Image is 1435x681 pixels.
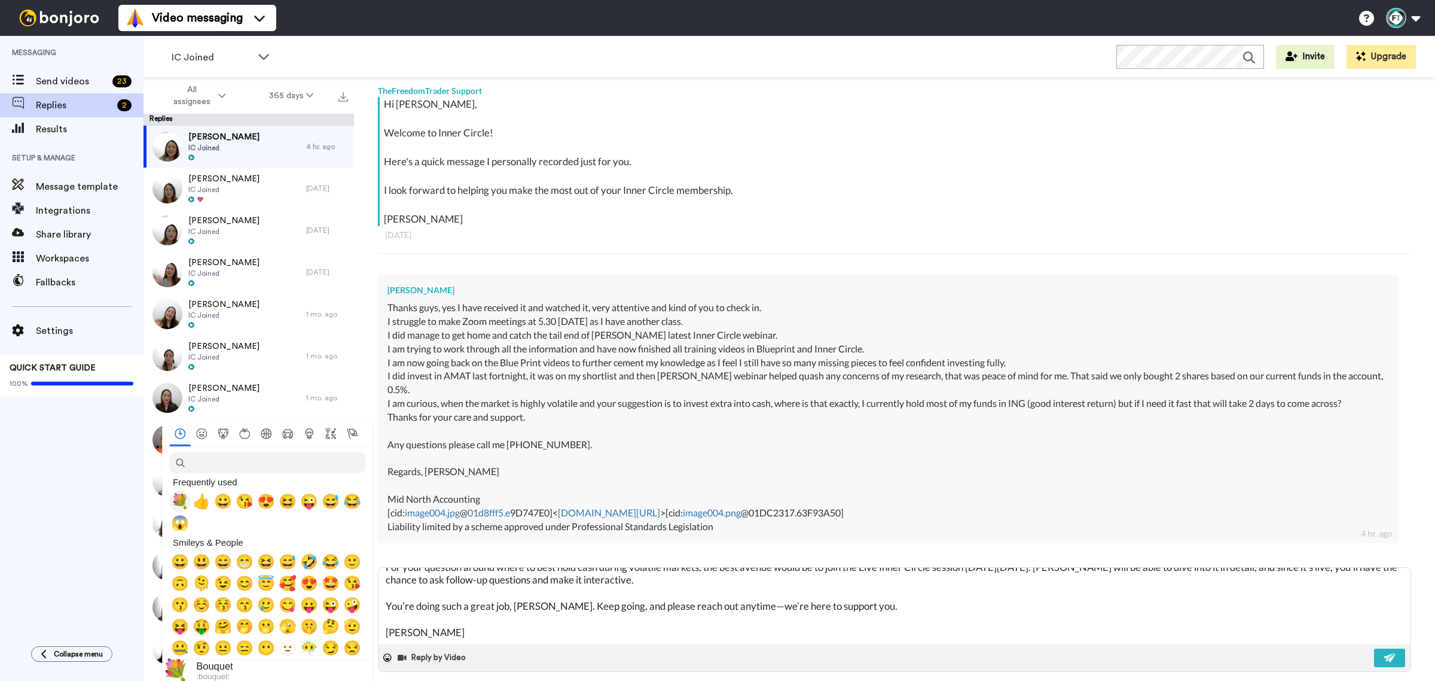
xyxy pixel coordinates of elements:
[188,185,259,194] span: IC Joined
[306,142,348,151] div: 4 hr. ago
[152,10,243,26] span: Video messaging
[1347,45,1416,69] button: Upgrade
[36,203,143,218] span: Integrations
[36,251,143,266] span: Workspaces
[396,649,469,667] button: Reply by Video
[172,50,252,65] span: IC Joined
[188,382,259,394] span: [PERSON_NAME]
[387,301,1390,533] div: Thanks guys, yes I have received it and watched it, very attentive and kind of you to check in. I...
[152,425,182,455] img: d6ebb920-cbe2-4077-91c9-9ab74c3b6093-thumb.jpg
[143,114,354,126] div: Replies
[248,85,335,107] button: 365 days
[188,299,259,311] span: [PERSON_NAME]
[31,646,112,662] button: Collapse menu
[36,98,112,113] span: Replies
[188,173,259,185] span: [PERSON_NAME]
[385,229,1404,241] div: [DATE]
[143,461,354,503] a: [PERSON_NAME]IC Joined1 mo. ago
[558,507,660,518] a: [DOMAIN_NAME][URL]
[152,467,182,497] img: 8adf16ad-02ea-4b6c-a9ed-ada59afed5c9-thumb.jpg
[188,143,259,153] span: IC Joined
[10,379,28,388] span: 100%
[152,592,182,622] img: d00bdba9-20ba-41e6-b30e-1251444828e2-thumb.jpg
[378,568,1410,644] textarea: Hi [PERSON_NAME], Thanks so much for your message. It’s fantastic to hear how much progress you’v...
[36,324,143,338] span: Settings
[188,269,259,278] span: IC Joined
[152,634,182,664] img: 6a1ee700-93eb-4b90-baa6-a89af60c8bb3-thumb.jpg
[143,335,354,377] a: [PERSON_NAME]IC Joined1 mo. ago
[188,215,259,227] span: [PERSON_NAME]
[188,227,259,236] span: IC Joined
[14,10,104,26] img: bj-logo-header-white.svg
[143,126,354,168] a: [PERSON_NAME]IC Joined4 hr. ago
[36,275,143,290] span: Fallbacks
[152,509,182,539] img: 7e7804d3-edeb-42cd-9f36-433826944d6e-thumb.jpg
[306,351,348,361] div: 1 mo. ago
[143,586,354,628] a: [PERSON_NAME]IC Joined2 mo. ago
[167,84,216,108] span: All assignees
[152,257,182,287] img: 94261c5b-cdc2-4473-b6d2-ce60dd7adf29-thumb.jpg
[54,649,103,659] span: Collapse menu
[117,99,132,111] div: 2
[306,184,348,193] div: [DATE]
[384,97,1408,226] div: Hi [PERSON_NAME], Welcome to Inner Circle! Here's a quick message I personally recorded just for ...
[1361,528,1392,540] div: 4 hr. ago
[405,507,460,518] a: image004.jpg
[143,377,354,419] a: [PERSON_NAME]IC Joined1 mo. ago
[683,507,741,518] a: image004.png
[188,340,259,352] span: [PERSON_NAME]
[152,341,182,371] img: d4713650-0ded-4728-8c9f-2f1381dbcd8c-thumb.jpg
[1384,653,1397,662] img: send-white.svg
[306,309,348,319] div: 1 mo. ago
[126,8,145,28] img: vm-color.svg
[152,215,182,245] img: 34fe7e53-c09c-4c77-b084-05079f7f1917-thumb.jpg
[152,174,182,203] img: e1c29636-f2de-4178-8888-15ff7bf99939-thumb.jpg
[1276,45,1335,69] button: Invite
[306,267,348,277] div: [DATE]
[378,79,1411,97] div: TheFreedomTrader Support
[188,257,259,269] span: [PERSON_NAME]
[152,132,182,162] img: c7c9075b-0c68-4ed1-b4ef-1f43bb80bfe4-thumb.jpg
[335,87,352,105] button: Export all results that match these filters now.
[188,131,259,143] span: [PERSON_NAME]
[36,74,108,89] span: Send videos
[387,284,1390,296] div: [PERSON_NAME]
[143,628,354,670] a: [PERSON_NAME]IC Joined2 mo. ago
[468,507,510,518] a: 01d8fff5.e
[143,545,354,586] a: [PERSON_NAME]IC Joined2 mo. ago
[143,419,354,461] a: [PERSON_NAME]IC Joined1 mo. ago
[143,503,354,545] a: [PERSON_NAME]IC Joined2 mo. ago
[143,209,354,251] a: [PERSON_NAME]IC Joined[DATE]
[112,75,132,87] div: 23
[306,393,348,403] div: 1 mo. ago
[152,551,182,580] img: f64da8f0-51dd-4864-a9eb-93934269470b-thumb.jpg
[188,311,259,320] span: IC Joined
[143,251,354,293] a: [PERSON_NAME]IC Joined[DATE]
[143,293,354,335] a: [PERSON_NAME]IC Joined1 mo. ago
[36,180,143,194] span: Message template
[338,92,348,102] img: export.svg
[188,394,259,404] span: IC Joined
[143,168,354,209] a: [PERSON_NAME]IC Joined[DATE]
[152,383,182,413] img: 80615498-f200-454d-b68d-8d345a2079e7-thumb.jpg
[36,227,143,242] span: Share library
[10,364,96,372] span: QUICK START GUIDE
[188,352,259,362] span: IC Joined
[152,299,182,329] img: d7aa2b82-82b3-4a23-a564-65b38ffaa5d5-thumb.jpg
[306,226,348,235] div: [DATE]
[36,122,143,136] span: Results
[146,79,248,113] button: All assignees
